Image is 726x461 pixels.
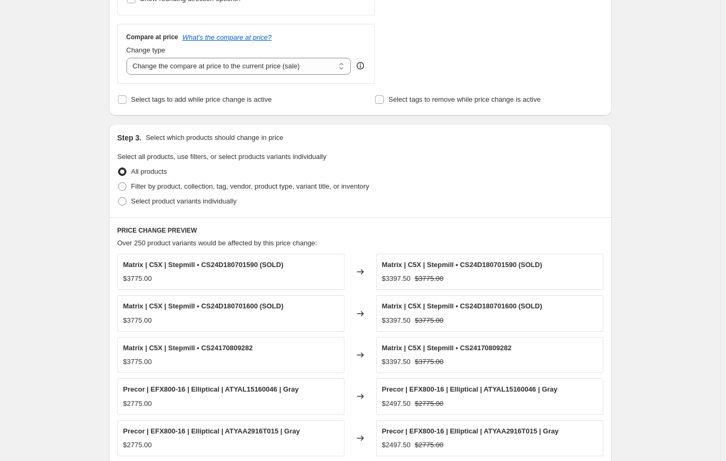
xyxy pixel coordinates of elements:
[382,385,558,393] span: Precor | EFX800-16 | Elliptical | ATYAL15160046 | Gray
[131,197,237,205] span: Select product variants individually
[382,440,411,450] div: $2497.50
[123,427,300,435] span: Precor | EFX800-16 | Elliptical | ATYAA2916T015 | Gray
[415,440,443,450] strike: $2775.00
[123,357,152,367] div: $3775.00
[117,226,603,235] h6: PRICE CHANGE PREVIEW
[117,132,142,143] h2: Step 3.
[355,60,366,71] div: help
[415,273,443,284] strike: $3775.00
[123,398,152,409] div: $2775.00
[382,302,542,310] span: Matrix | C5X | Stepmill • CS24D180701600 (SOLD)
[382,315,411,326] div: $3397.50
[117,153,326,161] span: Select all products, use filters, or select products variants individually
[126,33,178,41] h3: Compare at price
[131,182,369,190] span: Filter by product, collection, tag, vendor, product type, variant title, or inventory
[123,315,152,326] div: $3775.00
[146,132,283,143] p: Select which products should change in price
[123,273,152,284] div: $3775.00
[123,302,284,310] span: Matrix | C5X | Stepmill • CS24D180701600 (SOLD)
[183,33,272,41] button: What's the compare at price?
[382,427,559,435] span: Precor | EFX800-16 | Elliptical | ATYAA2916T015 | Gray
[415,315,443,326] strike: $3775.00
[123,385,299,393] span: Precor | EFX800-16 | Elliptical | ATYAL15160046 | Gray
[382,273,411,284] div: $3397.50
[123,261,284,269] span: Matrix | C5X | Stepmill • CS24D180701590 (SOLD)
[382,357,411,367] div: $3397.50
[126,46,166,54] span: Change type
[382,344,512,352] span: Matrix | C5X | Stepmill • CS24170809282
[382,261,542,269] span: Matrix | C5X | Stepmill • CS24D180701590 (SOLD)
[123,440,152,450] div: $2775.00
[117,239,317,247] span: Over 250 product variants would be affected by this price change:
[123,344,253,352] span: Matrix | C5X | Stepmill • CS24170809282
[388,95,541,103] span: Select tags to remove while price change is active
[131,95,272,103] span: Select tags to add while price change is active
[382,398,411,409] div: $2497.50
[415,357,443,367] strike: $3775.00
[415,398,443,409] strike: $2775.00
[131,167,167,175] span: All products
